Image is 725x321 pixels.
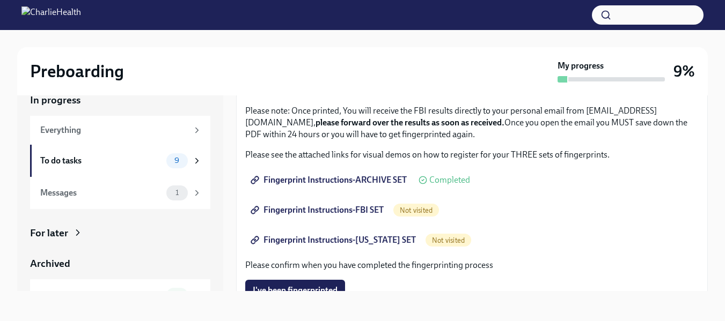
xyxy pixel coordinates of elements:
[30,226,210,240] a: For later
[429,176,470,184] span: Completed
[245,105,699,140] p: Please note: Once printed, You will receive the FBI results directly to your personal email from ...
[245,280,345,301] button: I've been fingerprinted
[30,279,210,311] a: Completed tasks
[253,175,407,185] span: Fingerprint Instructions-ARCHIVE SET
[245,199,391,221] a: Fingerprint Instructions-FBI SET
[253,205,384,215] span: Fingerprint Instructions-FBI SET
[21,6,81,24] img: CharlieHealth
[245,149,699,161] p: Please see the attached links for visual demos on how to register for your THREE sets of fingerpr...
[30,145,210,177] a: To do tasks9
[30,116,210,145] a: Everything
[393,206,439,214] span: Not visited
[316,117,504,128] strong: please forward over the results as soon as received.
[169,189,185,197] span: 1
[30,226,68,240] div: For later
[30,177,210,209] a: Messages1
[30,61,124,82] h2: Preboarding
[168,156,186,165] span: 9
[245,169,414,191] a: Fingerprint Instructions-ARCHIVE SET
[253,235,416,245] span: Fingerprint Instructions-[US_STATE] SET
[673,62,695,81] h3: 9%
[40,187,162,199] div: Messages
[40,155,162,167] div: To do tasks
[40,124,188,136] div: Everything
[253,285,338,296] span: I've been fingerprinted
[40,289,162,301] div: Completed tasks
[245,259,699,271] p: Please confirm when you have completed the fingerprinting process
[30,257,210,271] a: Archived
[30,93,210,107] a: In progress
[426,236,471,244] span: Not visited
[245,229,423,251] a: Fingerprint Instructions-[US_STATE] SET
[558,60,604,72] strong: My progress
